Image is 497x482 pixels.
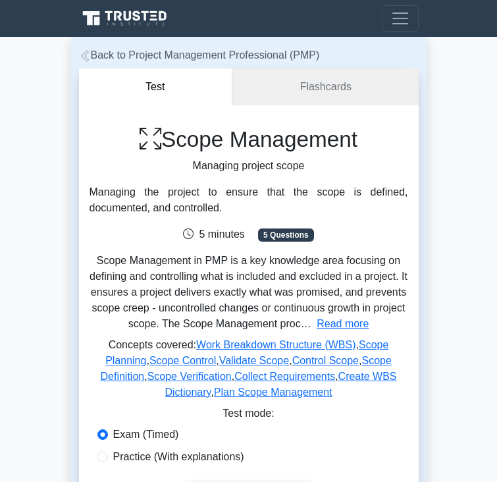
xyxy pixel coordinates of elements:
[79,68,233,106] button: Test
[232,68,418,106] a: Flashcards
[105,339,388,366] a: Scope Planning
[90,126,408,153] h1: Scope Management
[100,355,391,382] a: Scope Definition
[90,406,408,427] div: Test mode:
[90,337,408,406] p: Concepts covered: , , , , , , , , ,
[113,427,179,442] label: Exam (Timed)
[292,355,359,366] a: Control Scope
[258,228,313,242] span: 5 Questions
[147,371,232,382] a: Scope Verification
[90,255,407,329] span: Scope Management in PMP is a key knowledge area focusing on defining and controlling what is incl...
[113,449,244,465] label: Practice (With explanations)
[90,184,408,216] div: Managing the project to ensure that the scope is defined, documented, and controlled.
[79,49,320,61] a: Back to Project Management Professional (PMP)
[382,5,419,32] button: Toggle navigation
[149,355,216,366] a: Scope Control
[214,387,332,398] a: Plan Scope Management
[183,228,244,240] span: 5 minutes
[317,316,369,332] button: Read more
[90,158,408,174] p: Managing project scope
[196,339,355,350] a: Work Breakdown Structure (WBS)
[165,371,396,398] a: Create WBS Dictionary
[219,355,289,366] a: Validate Scope
[234,371,335,382] a: Collect Requirements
